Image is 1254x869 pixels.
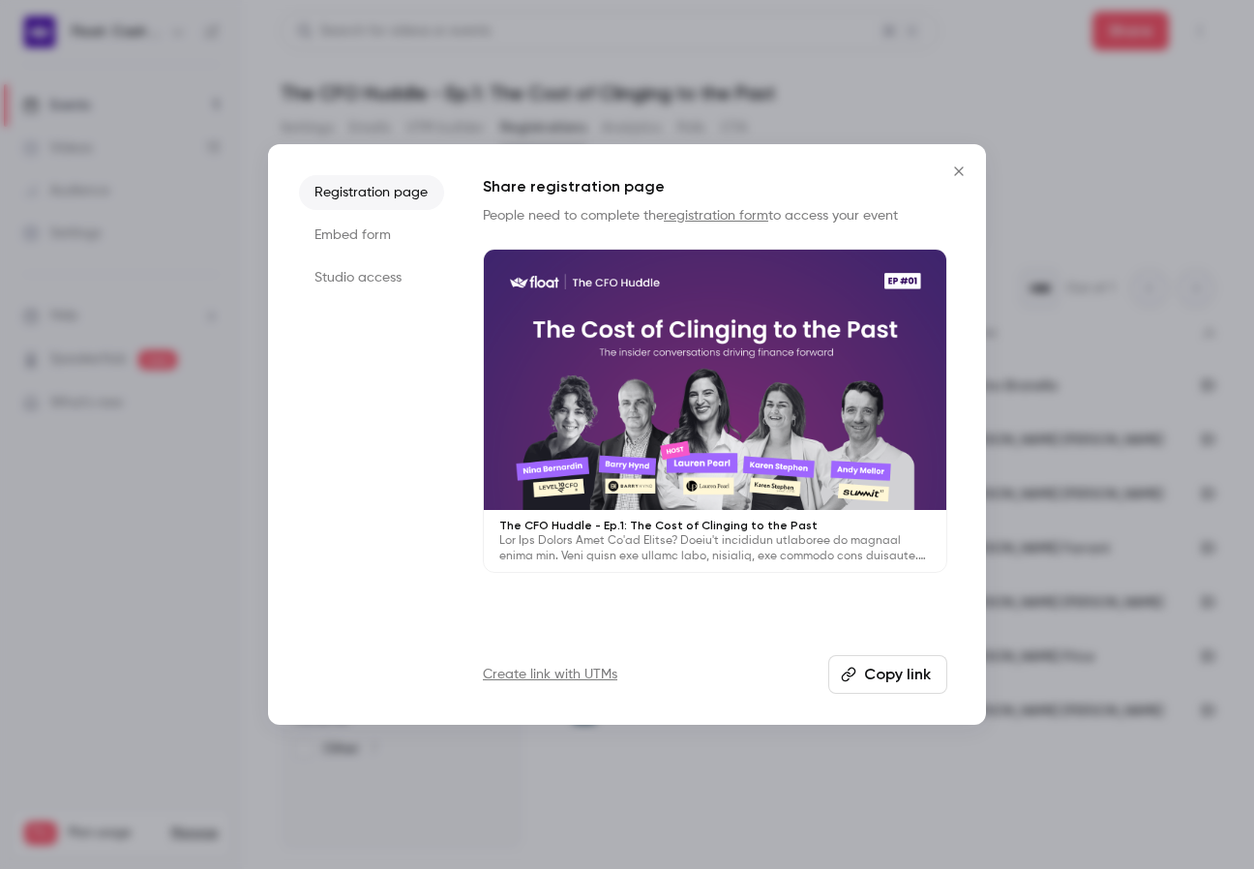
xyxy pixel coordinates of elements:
[483,175,947,198] h1: Share registration page
[299,260,444,295] li: Studio access
[483,665,617,684] a: Create link with UTMs
[828,655,947,694] button: Copy link
[664,209,768,223] a: registration form
[499,518,931,533] p: The CFO Huddle - Ep.1: The Cost of Clinging to the Past
[483,206,947,225] p: People need to complete the to access your event
[483,249,947,573] a: The CFO Huddle - Ep.1: The Cost of Clinging to the PastLor Ips Dolors Amet Co'ad Elitse? Doeiu't ...
[299,175,444,210] li: Registration page
[499,533,931,564] p: Lor Ips Dolors Amet Co'ad Elitse? Doeiu't incididun utlaboree do magnaal enima min. Veni quisn ex...
[299,218,444,253] li: Embed form
[940,152,978,191] button: Close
